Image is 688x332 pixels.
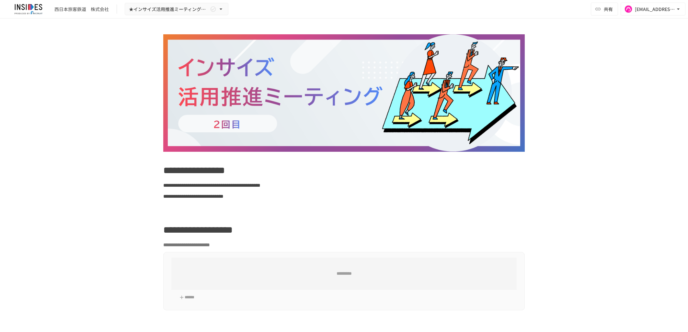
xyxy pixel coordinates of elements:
[621,3,685,16] button: [EMAIL_ADDRESS][DOMAIN_NAME]
[129,5,209,13] span: ★インサイズ活用推進ミーティング ～2回目～
[635,5,675,13] div: [EMAIL_ADDRESS][DOMAIN_NAME]
[591,3,618,16] button: 共有
[54,6,109,13] div: 西日本旅客鉄道 株式会社
[125,3,228,16] button: ★インサイズ活用推進ミーティング ～2回目～
[163,34,525,152] img: h7wxZR6NPmU5XwxjIXeoe1jloITxgB5SfMuEoWr81xj
[604,6,613,13] span: 共有
[8,4,49,14] img: JmGSPSkPjKwBq77AtHmwC7bJguQHJlCRQfAXtnx4WuV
